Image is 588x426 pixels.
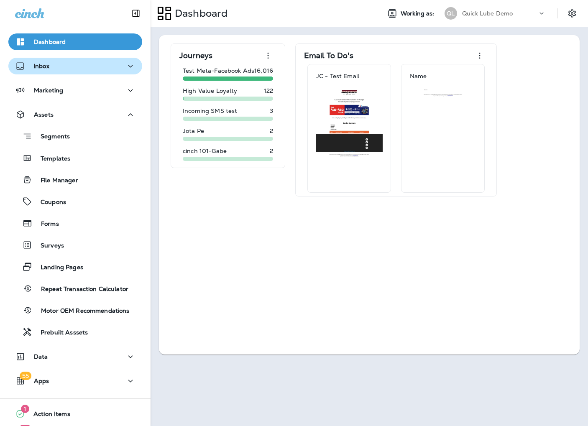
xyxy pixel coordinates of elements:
button: Repeat Transaction Calculator [8,280,142,297]
button: Data [8,348,142,365]
p: Inbox [33,63,49,69]
p: Surveys [32,242,64,250]
span: Working as: [401,10,436,17]
p: File Manager [32,177,78,185]
button: File Manager [8,171,142,189]
p: Forms [33,220,59,228]
img: c8f85825-5c32-4af7-8df0-dbf5a6283f7d.jpg [316,88,383,157]
button: Templates [8,149,142,167]
p: Journeys [179,51,212,60]
p: Data [34,353,48,360]
button: Marketing [8,82,142,99]
p: Templates [32,155,70,163]
button: Coupons [8,193,142,210]
p: JC - Test Email [316,73,359,79]
p: Incoming SMS test [183,107,237,114]
span: 1 [21,405,29,413]
p: cinch 101-Gabe [183,148,227,154]
p: Test Meta-Facebook Ads [183,67,254,74]
button: Forms [8,214,142,232]
p: Motor OEM Recommendations [33,307,130,315]
button: 1Action Items [8,406,142,422]
p: Quick Lube Demo [462,10,513,17]
button: Prebuilt Asssets [8,323,142,341]
button: Segments [8,127,142,145]
button: Motor OEM Recommendations [8,301,142,319]
button: Collapse Sidebar [124,5,148,22]
p: Coupons [32,199,66,207]
button: Landing Pages [8,258,142,275]
p: Email To Do's [304,51,353,60]
p: Marketing [34,87,63,94]
p: 2 [270,148,273,154]
p: High Value Loyalty [183,87,238,94]
p: Prebuilt Asssets [32,329,88,337]
p: 2 [270,128,273,134]
p: Apps [34,378,49,384]
button: Dashboard [8,33,142,50]
button: Settings [565,6,580,21]
p: Name [410,73,427,79]
span: Action Items [25,411,70,421]
button: 55Apps [8,372,142,389]
p: Landing Pages [32,264,83,272]
p: Dashboard [171,7,228,20]
p: 3 [270,107,273,114]
button: Assets [8,106,142,123]
p: Assets [34,111,54,118]
img: 9b6b97fb-ec7e-4b11-9db1-90c5908f1e37.jpg [409,88,476,97]
p: Jota Pe [183,128,204,134]
button: Surveys [8,236,142,254]
p: Dashboard [34,38,66,45]
div: QL [445,7,457,20]
button: Inbox [8,58,142,74]
p: Segments [32,133,70,141]
p: Repeat Transaction Calculator [33,286,128,293]
p: 16,016 [254,67,273,74]
span: 55 [20,372,31,380]
p: 122 [264,87,273,94]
